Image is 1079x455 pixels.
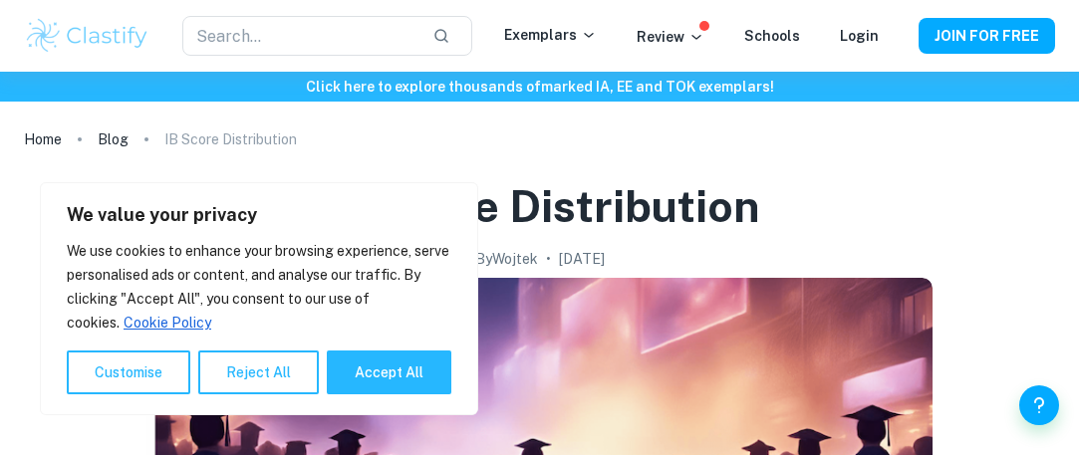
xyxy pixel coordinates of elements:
button: Customise [67,350,190,394]
h6: Click here to explore thousands of marked IA, EE and TOK exemplars ! [4,76,1075,98]
h2: [DATE] [559,248,605,270]
input: Search... [182,16,416,56]
a: Blog [98,125,129,153]
button: Accept All [327,350,451,394]
p: IB Score Distribution [164,128,297,150]
button: JOIN FOR FREE [919,18,1055,54]
p: We value your privacy [67,203,451,227]
button: Reject All [198,350,319,394]
p: Exemplars [504,24,597,46]
a: Schools [744,28,800,44]
a: Cookie Policy [123,314,212,332]
p: Review [637,26,704,48]
a: Home [24,125,62,153]
img: Clastify logo [24,16,150,56]
div: We value your privacy [40,182,478,415]
h1: IB Score Distribution [321,177,759,236]
p: • [546,248,551,270]
h2: By Wojtek [475,248,538,270]
p: We use cookies to enhance your browsing experience, serve personalised ads or content, and analys... [67,239,451,335]
a: Login [840,28,879,44]
button: Help and Feedback [1019,385,1059,425]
